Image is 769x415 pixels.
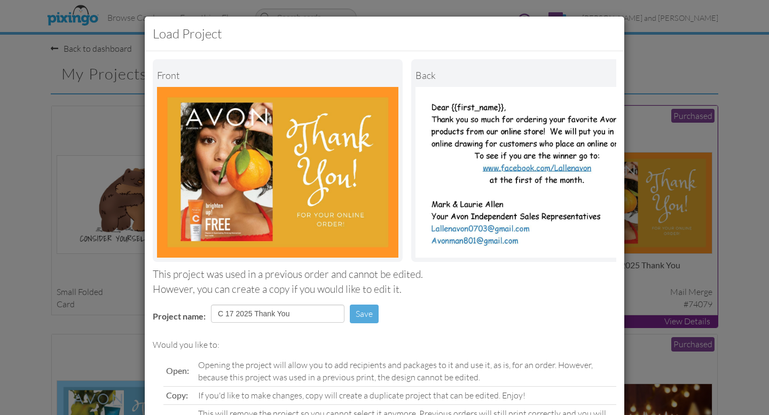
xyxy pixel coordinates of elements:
input: Enter project name [211,305,344,323]
label: Project name: [153,310,206,323]
span: Copy: [166,390,188,400]
div: Front [157,63,398,87]
span: Open: [166,365,189,376]
div: Would you like to: [153,339,616,351]
div: However, you can create a copy if you would like to edit it. [153,282,616,297]
td: If you'd like to make changes, copy will create a duplicate project that can be edited. Enjoy! [195,386,616,404]
button: Save [350,305,379,323]
div: back [415,63,657,87]
td: Opening the project will allow you to add recipients and packages to it and use it, as is, for an... [195,356,616,386]
img: Portrait Image [415,87,657,258]
img: Landscape Image [157,87,398,258]
h3: Load Project [153,25,616,43]
div: This project was used in a previous order and cannot be edited. [153,267,616,282]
